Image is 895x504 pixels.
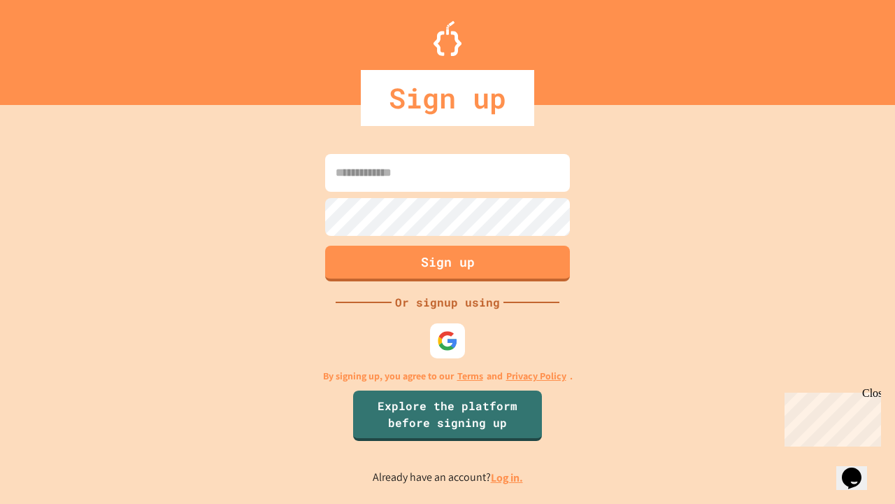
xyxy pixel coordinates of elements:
[353,391,542,441] a: Explore the platform before signing up
[325,246,570,281] button: Sign up
[437,330,458,351] img: google-icon.svg
[323,369,573,384] p: By signing up, you agree to our and .
[779,387,881,447] iframe: chat widget
[392,294,503,311] div: Or signup using
[434,21,461,56] img: Logo.svg
[6,6,96,89] div: Chat with us now!Close
[373,469,523,486] p: Already have an account?
[491,470,523,485] a: Log in.
[361,70,534,126] div: Sign up
[457,369,483,384] a: Terms
[506,369,566,384] a: Privacy Policy
[836,448,881,490] iframe: chat widget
